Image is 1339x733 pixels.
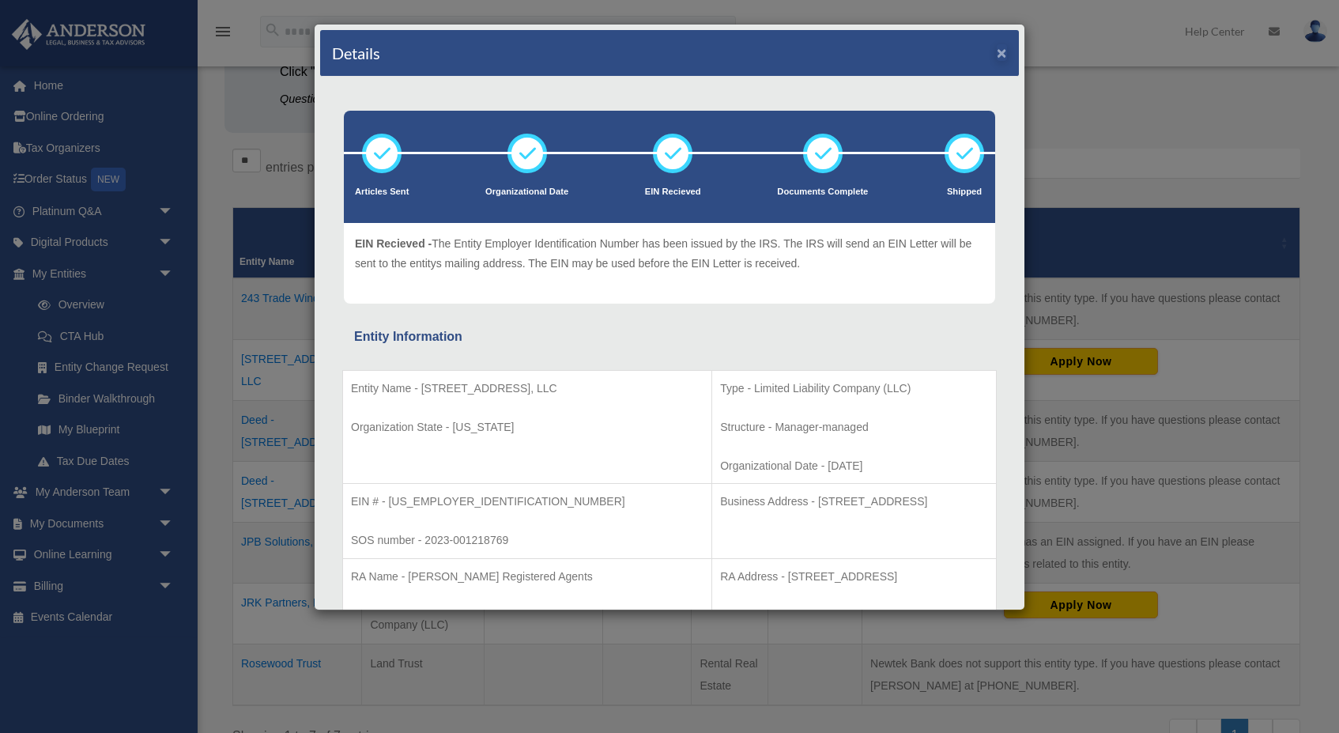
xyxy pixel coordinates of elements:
p: Tax Matter Representative - Disregarded Entity [351,606,703,625]
p: Nominee Info - false [720,606,988,625]
p: SOS number - 2023-001218769 [351,531,703,550]
span: EIN Recieved - [355,237,432,250]
p: Documents Complete [777,184,868,200]
p: Entity Name - [STREET_ADDRESS], LLC [351,379,703,399]
p: Shipped [945,184,984,200]
p: Type - Limited Liability Company (LLC) [720,379,988,399]
p: RA Name - [PERSON_NAME] Registered Agents [351,567,703,587]
p: Organization State - [US_STATE] [351,418,703,437]
p: EIN Recieved [645,184,701,200]
h4: Details [332,42,380,64]
p: Business Address - [STREET_ADDRESS] [720,492,988,512]
p: EIN # - [US_EMPLOYER_IDENTIFICATION_NUMBER] [351,492,703,512]
p: Organizational Date - [DATE] [720,456,988,476]
p: Articles Sent [355,184,409,200]
p: RA Address - [STREET_ADDRESS] [720,567,988,587]
p: The Entity Employer Identification Number has been issued by the IRS. The IRS will send an EIN Le... [355,234,984,273]
p: Structure - Manager-managed [720,418,988,437]
button: × [997,44,1007,61]
p: Organizational Date [485,184,568,200]
div: Entity Information [354,326,985,348]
